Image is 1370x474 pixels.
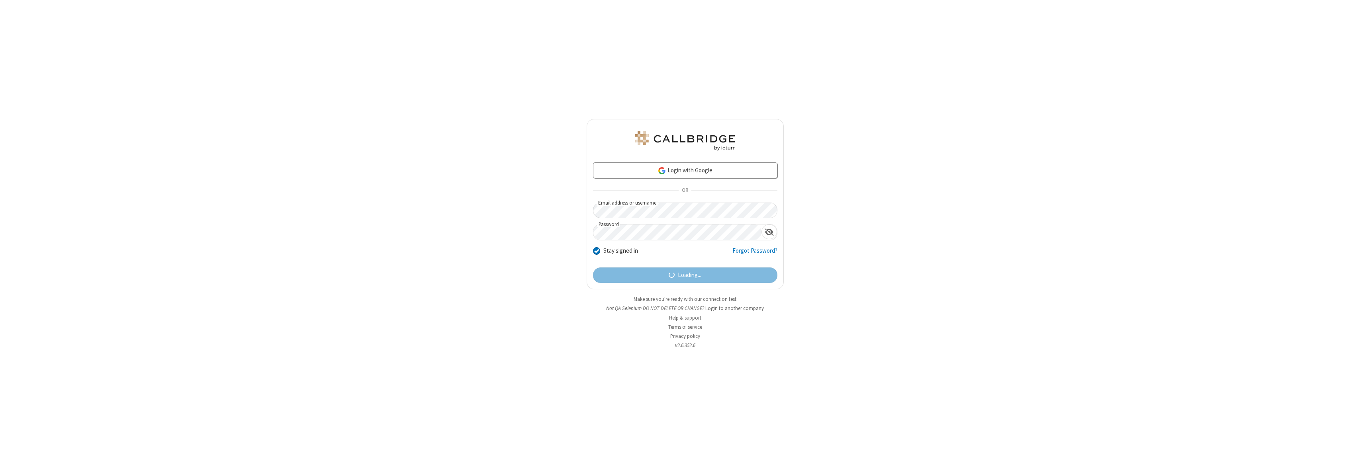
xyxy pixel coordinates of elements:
[761,224,777,239] div: Show password
[732,246,777,261] a: Forgot Password?
[603,246,638,256] label: Stay signed in
[587,341,784,349] li: v2.6.352.6
[593,267,777,283] button: Loading...
[593,162,777,178] a: Login with Google
[593,224,761,240] input: Password
[634,296,736,302] a: Make sure you're ready with our connection test
[679,185,691,196] span: OR
[705,304,764,312] button: Login to another company
[593,203,777,218] input: Email address or username
[670,333,700,339] a: Privacy policy
[668,324,702,330] a: Terms of service
[658,166,666,175] img: google-icon.png
[669,314,701,321] a: Help & support
[633,131,737,150] img: QA Selenium DO NOT DELETE OR CHANGE
[587,304,784,312] li: Not QA Selenium DO NOT DELETE OR CHANGE?
[678,271,701,280] span: Loading...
